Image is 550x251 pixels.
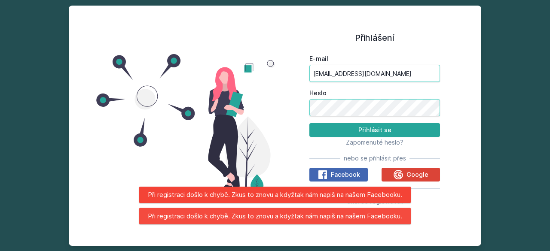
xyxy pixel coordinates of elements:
[382,168,440,181] button: Google
[139,208,411,224] div: Při registraci došlo k chybě. Zkus to znovu a kdyžtak nám napiš na našem Facebooku.
[309,54,440,63] label: E-mail
[406,170,428,179] span: Google
[346,139,403,146] span: Zapomenuté heslo?
[344,154,406,163] span: nebo se přihlásit přes
[309,31,440,44] h1: Přihlášení
[309,89,440,97] label: Heslo
[309,168,368,181] button: Facebook
[309,123,440,137] button: Přihlásit se
[331,170,360,179] span: Facebook
[139,187,411,203] div: Při registraci došlo k chybě. Zkus to znovu a kdyžtak nám napiš na našem Facebooku.
[309,65,440,82] input: Tvoje e-mailová adresa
